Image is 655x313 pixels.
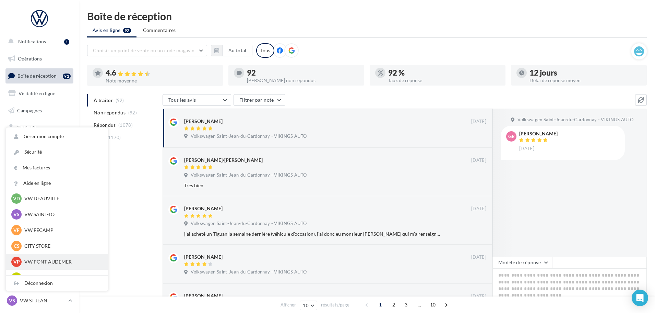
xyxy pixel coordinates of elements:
[24,258,100,265] p: VW PONT AUDEMER
[184,205,223,212] div: [PERSON_NAME]
[18,56,42,62] span: Opérations
[4,34,72,49] button: Notifications 1
[519,131,558,136] div: [PERSON_NAME]
[184,182,442,189] div: Très bien
[6,129,108,144] a: Gérer mon compte
[529,78,641,83] div: Délai de réponse moyen
[4,171,75,192] a: PLV et print personnalisable
[14,274,20,281] span: VL
[87,45,207,56] button: Choisir un point de vente ou un code magasin
[388,78,500,83] div: Taux de réponse
[303,303,309,308] span: 10
[63,74,71,79] div: 92
[375,299,386,310] span: 1
[184,118,223,125] div: [PERSON_NAME]
[211,45,252,56] button: Au total
[401,299,412,310] span: 3
[471,293,486,300] span: [DATE]
[492,257,552,268] button: Modèle de réponse
[519,146,534,152] span: [DATE]
[143,27,176,34] span: Commentaires
[13,227,20,234] span: VF
[6,160,108,176] a: Mes factures
[184,157,263,164] div: [PERSON_NAME]/[PERSON_NAME]
[24,243,100,249] p: CITY STORE
[191,269,307,275] span: Volkswagen Saint-Jean-du-Cardonnay - VIKINGS AUTO
[247,78,359,83] div: [PERSON_NAME] non répondus
[118,122,133,128] span: (1078)
[17,124,36,130] span: Contacts
[223,45,252,56] button: Au total
[19,90,55,96] span: Visibilité en ligne
[281,302,296,308] span: Afficher
[6,176,108,191] a: Aide en ligne
[184,254,223,260] div: [PERSON_NAME]
[106,69,217,77] div: 4.6
[14,243,20,249] span: CS
[20,297,65,304] p: VW ST JEAN
[191,133,307,139] span: Volkswagen Saint-Jean-du-Cardonnay - VIKINGS AUTO
[388,69,500,77] div: 92 %
[17,107,42,113] span: Campagnes
[508,133,515,140] span: Gr
[4,68,75,83] a: Boîte de réception92
[94,109,126,116] span: Non répondus
[17,73,57,79] span: Boîte de réception
[414,299,425,310] span: ...
[256,43,274,58] div: Tous
[471,119,486,125] span: [DATE]
[191,172,307,178] span: Volkswagen Saint-Jean-du-Cardonnay - VIKINGS AUTO
[184,231,442,237] div: j'ai acheté un Tiguan la semaine dernière (véhicule d'occasion), j'ai donc eu monsieur [PERSON_NA...
[427,299,439,310] span: 10
[471,157,486,164] span: [DATE]
[4,120,75,135] a: Contacts
[5,294,73,307] a: VS VW ST JEAN
[4,155,75,169] a: Calendrier
[388,299,399,310] span: 2
[4,52,75,66] a: Opérations
[632,290,648,306] div: Open Intercom Messenger
[191,221,307,227] span: Volkswagen Saint-Jean-du-Cardonnay - VIKINGS AUTO
[300,301,317,310] button: 10
[24,227,100,234] p: VW FECAMP
[94,122,116,128] span: Répondus
[4,86,75,101] a: Visibilité en ligne
[93,47,194,53] span: Choisir un point de vente ou un code magasin
[13,211,20,218] span: VS
[24,195,100,202] p: VW DEAUVILLE
[107,135,121,140] span: (1170)
[128,110,137,115] span: (92)
[6,144,108,160] a: Sécurité
[184,292,223,299] div: [PERSON_NAME]
[168,97,196,103] span: Tous les avis
[163,94,231,106] button: Tous les avis
[18,38,46,44] span: Notifications
[471,206,486,212] span: [DATE]
[471,254,486,260] span: [DATE]
[529,69,641,77] div: 12 jours
[6,276,108,291] div: Déconnexion
[4,194,75,215] a: Campagnes DataOnDemand
[87,11,647,21] div: Boîte de réception
[4,103,75,118] a: Campagnes
[106,78,217,83] div: Note moyenne
[9,297,15,304] span: VS
[13,258,20,265] span: VP
[321,302,349,308] span: résultats/page
[24,211,100,218] p: VW SAINT-LO
[64,39,69,45] div: 1
[247,69,359,77] div: 92
[517,117,633,123] span: Volkswagen Saint-Jean-du-Cardonnay - VIKINGS AUTO
[234,94,285,106] button: Filtrer par note
[13,195,20,202] span: VD
[24,274,100,281] p: VW LISIEUX
[4,137,75,152] a: Médiathèque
